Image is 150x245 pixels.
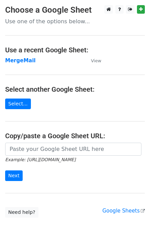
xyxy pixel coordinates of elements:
h3: Choose a Google Sheet [5,5,145,15]
a: Need help? [5,207,38,218]
small: Example: [URL][DOMAIN_NAME] [5,157,76,162]
a: MergeMail [5,57,36,64]
p: Use one of the options below... [5,18,145,25]
a: View [84,57,101,64]
a: Google Sheets [102,208,145,214]
input: Next [5,170,23,181]
input: Paste your Google Sheet URL here [5,143,141,156]
h4: Copy/paste a Google Sheet URL: [5,132,145,140]
h4: Select another Google Sheet: [5,85,145,93]
small: View [91,58,101,63]
h4: Use a recent Google Sheet: [5,46,145,54]
a: Select... [5,99,31,109]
